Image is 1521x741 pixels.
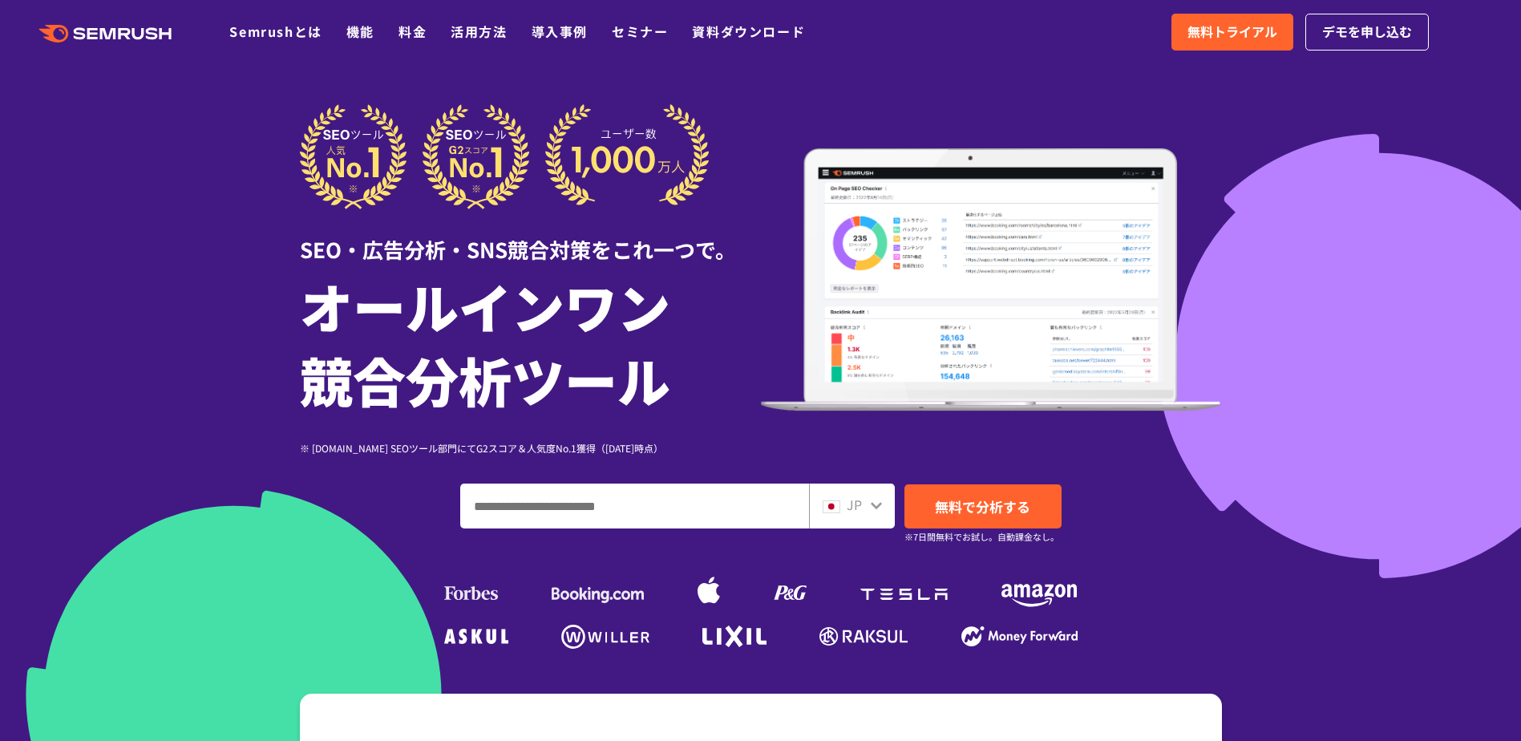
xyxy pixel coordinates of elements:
[692,22,805,41] a: 資料ダウンロード
[935,496,1030,516] span: 無料で分析する
[300,440,761,456] div: ※ [DOMAIN_NAME] SEOツール部門にてG2スコア＆人気度No.1獲得（[DATE]時点）
[451,22,507,41] a: 活用方法
[1187,22,1277,43] span: 無料トライアル
[229,22,322,41] a: Semrushとは
[300,269,761,416] h1: オールインワン 競合分析ツール
[1171,14,1293,51] a: 無料トライアル
[461,484,808,528] input: ドメイン、キーワードまたはURLを入力してください
[612,22,668,41] a: セミナー
[847,495,862,514] span: JP
[398,22,427,41] a: 料金
[346,22,374,41] a: 機能
[904,484,1062,528] a: 無料で分析する
[300,209,761,265] div: SEO・広告分析・SNS競合対策をこれ一つで。
[532,22,588,41] a: 導入事例
[904,529,1059,545] small: ※7日間無料でお試し。自動課金なし。
[1305,14,1429,51] a: デモを申し込む
[1322,22,1412,43] span: デモを申し込む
